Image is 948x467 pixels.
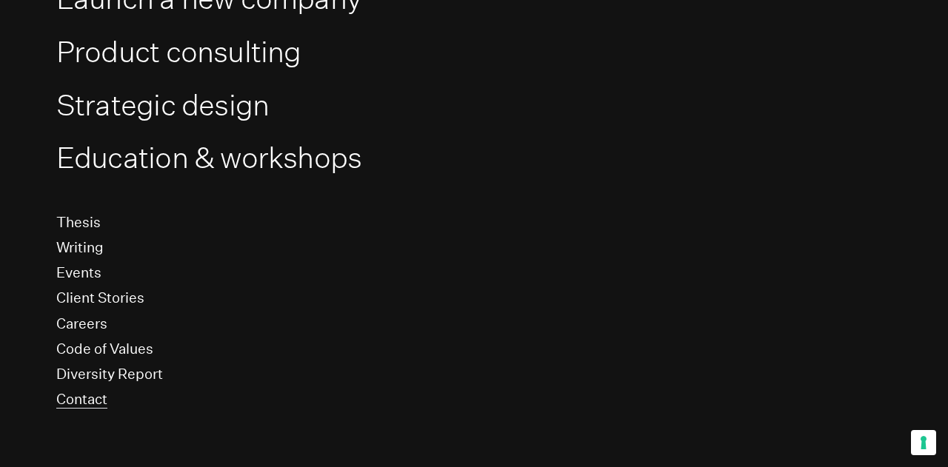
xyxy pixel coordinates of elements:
a: Strategic design [56,87,269,124]
a: Contact [56,390,107,409]
button: Your consent preferences for tracking technologies [911,430,936,455]
a: Education & workshops [56,139,361,176]
a: Diversity Report [56,365,163,383]
a: Writing [56,238,104,257]
a: Thesis [56,213,101,232]
a: Product consulting [56,33,301,70]
a: Client Stories [56,289,144,307]
a: Careers [56,315,107,333]
a: Code of Values [56,340,153,358]
a: Events [56,263,101,282]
